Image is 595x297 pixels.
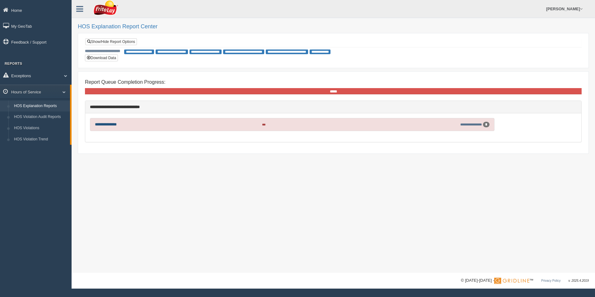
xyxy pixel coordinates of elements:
a: HOS Violations [11,123,70,134]
h2: HOS Explanation Report Center [78,24,589,30]
a: Privacy Policy [541,279,560,282]
span: v. 2025.4.2019 [569,279,589,282]
a: HOS Violation Trend [11,134,70,145]
div: © [DATE]-[DATE] - ™ [461,277,589,284]
a: Show/Hide Report Options [85,38,137,45]
img: Gridline [494,278,529,284]
a: HOS Violation Audit Reports [11,111,70,123]
a: HOS Explanation Reports [11,101,70,112]
h4: Report Queue Completion Progress: [85,79,582,85]
button: Download Data [85,54,118,61]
